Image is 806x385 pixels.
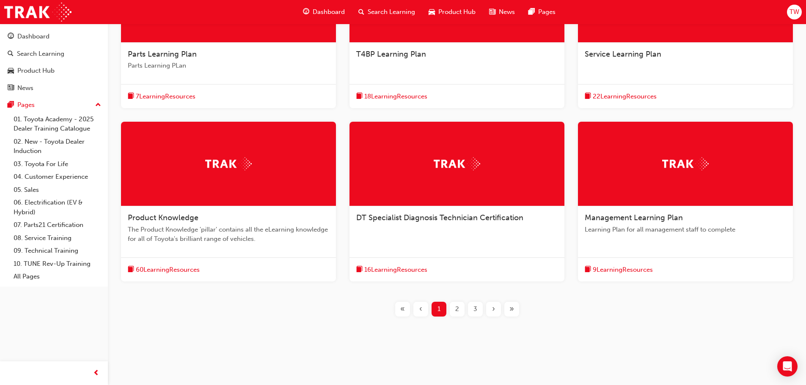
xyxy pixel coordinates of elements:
[585,265,653,275] button: book-icon9LearningResources
[8,67,14,75] span: car-icon
[136,92,195,101] span: 7 Learning Resources
[400,304,405,314] span: «
[412,302,430,317] button: Previous page
[10,170,105,183] a: 04. Customer Experience
[422,3,482,21] a: car-iconProduct Hub
[95,100,101,111] span: up-icon
[10,183,105,197] a: 05. Sales
[585,91,657,102] button: book-icon22LearningResources
[128,91,134,102] span: book-icon
[17,66,55,76] div: Product Hub
[136,265,200,275] span: 60 Learning Resources
[128,61,329,71] span: Parts Learning PLan
[356,49,426,59] span: T4BP Learning Plan
[364,265,427,275] span: 16 Learning Resources
[128,265,134,275] span: book-icon
[10,218,105,232] a: 07. Parts21 Certification
[352,3,422,21] a: search-iconSearch Learning
[8,50,14,58] span: search-icon
[777,356,798,377] div: Open Intercom Messenger
[17,49,64,59] div: Search Learning
[3,29,105,44] a: Dashboard
[17,32,50,41] div: Dashboard
[8,101,14,109] span: pages-icon
[434,157,480,170] img: Trak
[10,135,105,158] a: 02. New - Toyota Dealer Induction
[662,157,709,170] img: Trak
[10,244,105,257] a: 09. Technical Training
[585,49,661,59] span: Service Learning Plan
[438,7,476,17] span: Product Hub
[356,91,427,102] button: book-icon18LearningResources
[17,100,35,110] div: Pages
[482,3,522,21] a: news-iconNews
[349,122,564,281] a: TrakDT Specialist Diagnosis Technician Certificationbook-icon16LearningResources
[10,158,105,171] a: 03. Toyota For Life
[356,213,523,222] span: DT Specialist Diagnosis Technician Certification
[538,7,556,17] span: Pages
[93,368,99,379] span: prev-icon
[128,225,329,244] span: The Product Knowledge 'pillar' contains all the eLearning knowledge for all of Toyota's brilliant...
[10,232,105,245] a: 08. Service Training
[121,122,336,281] a: TrakProduct KnowledgeThe Product Knowledge 'pillar' contains all the eLearning knowledge for all ...
[205,157,252,170] img: Trak
[10,196,105,218] a: 06. Electrification (EV & Hybrid)
[3,97,105,113] button: Pages
[489,7,495,17] span: news-icon
[3,27,105,97] button: DashboardSearch LearningProduct HubNews
[789,7,799,17] span: TW
[10,113,105,135] a: 01. Toyota Academy - 2025 Dealer Training Catalogue
[528,7,535,17] span: pages-icon
[455,304,459,314] span: 2
[466,302,484,317] button: Page 3
[364,92,427,101] span: 18 Learning Resources
[585,225,786,235] span: Learning Plan for all management staff to complete
[522,3,562,21] a: pages-iconPages
[585,265,591,275] span: book-icon
[578,122,793,281] a: TrakManagement Learning PlanLearning Plan for all management staff to completebook-icon9LearningR...
[128,213,198,222] span: Product Knowledge
[356,91,363,102] span: book-icon
[585,213,683,222] span: Management Learning Plan
[484,302,503,317] button: Next page
[313,7,345,17] span: Dashboard
[492,304,495,314] span: ›
[8,33,14,41] span: guage-icon
[356,265,363,275] span: book-icon
[787,5,802,19] button: TW
[128,265,200,275] button: book-icon60LearningResources
[509,304,514,314] span: »
[3,46,105,62] a: Search Learning
[296,3,352,21] a: guage-iconDashboard
[356,265,427,275] button: book-icon16LearningResources
[17,83,33,93] div: News
[430,302,448,317] button: Page 1
[585,91,591,102] span: book-icon
[419,304,422,314] span: ‹
[368,7,415,17] span: Search Learning
[10,270,105,283] a: All Pages
[8,85,14,92] span: news-icon
[4,3,72,22] img: Trak
[3,80,105,96] a: News
[499,7,515,17] span: News
[3,63,105,79] a: Product Hub
[128,49,197,59] span: Parts Learning Plan
[593,92,657,101] span: 22 Learning Resources
[448,302,466,317] button: Page 2
[593,265,653,275] span: 9 Learning Resources
[10,257,105,270] a: 10. TUNE Rev-Up Training
[429,7,435,17] span: car-icon
[503,302,521,317] button: Last page
[303,7,309,17] span: guage-icon
[437,304,440,314] span: 1
[358,7,364,17] span: search-icon
[473,304,477,314] span: 3
[393,302,412,317] button: First page
[128,91,195,102] button: book-icon7LearningResources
